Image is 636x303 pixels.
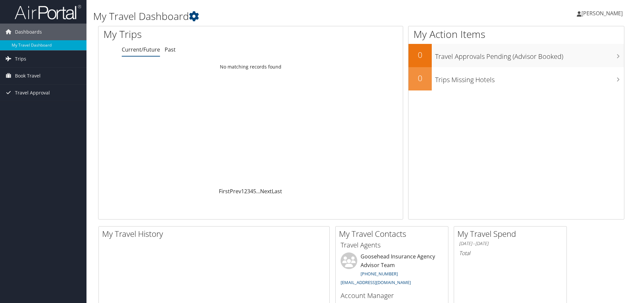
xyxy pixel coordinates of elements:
[408,49,432,61] h2: 0
[219,188,230,195] a: First
[103,27,271,41] h1: My Trips
[241,188,244,195] a: 1
[15,68,41,84] span: Book Travel
[15,51,26,67] span: Trips
[230,188,241,195] a: Prev
[260,188,272,195] a: Next
[361,271,398,277] a: [PHONE_NUMBER]
[408,67,624,90] a: 0Trips Missing Hotels
[408,44,624,67] a: 0Travel Approvals Pending (Advisor Booked)
[122,46,160,53] a: Current/Future
[250,188,253,195] a: 4
[339,228,448,239] h2: My Travel Contacts
[459,249,561,257] h6: Total
[102,228,329,239] h2: My Travel History
[93,9,451,23] h1: My Travel Dashboard
[272,188,282,195] a: Last
[98,61,403,73] td: No matching records found
[459,240,561,247] h6: [DATE] - [DATE]
[581,10,623,17] span: [PERSON_NAME]
[15,84,50,101] span: Travel Approval
[408,27,624,41] h1: My Action Items
[253,188,256,195] a: 5
[435,49,624,61] h3: Travel Approvals Pending (Advisor Booked)
[341,279,411,285] a: [EMAIL_ADDRESS][DOMAIN_NAME]
[408,73,432,84] h2: 0
[244,188,247,195] a: 2
[256,188,260,195] span: …
[337,252,446,288] li: Goosehead Insurance Agency Advisor Team
[341,240,443,250] h3: Travel Agents
[15,24,42,40] span: Dashboards
[457,228,566,239] h2: My Travel Spend
[15,4,81,20] img: airportal-logo.png
[577,3,629,23] a: [PERSON_NAME]
[435,72,624,84] h3: Trips Missing Hotels
[165,46,176,53] a: Past
[247,188,250,195] a: 3
[341,291,443,300] h3: Account Manager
